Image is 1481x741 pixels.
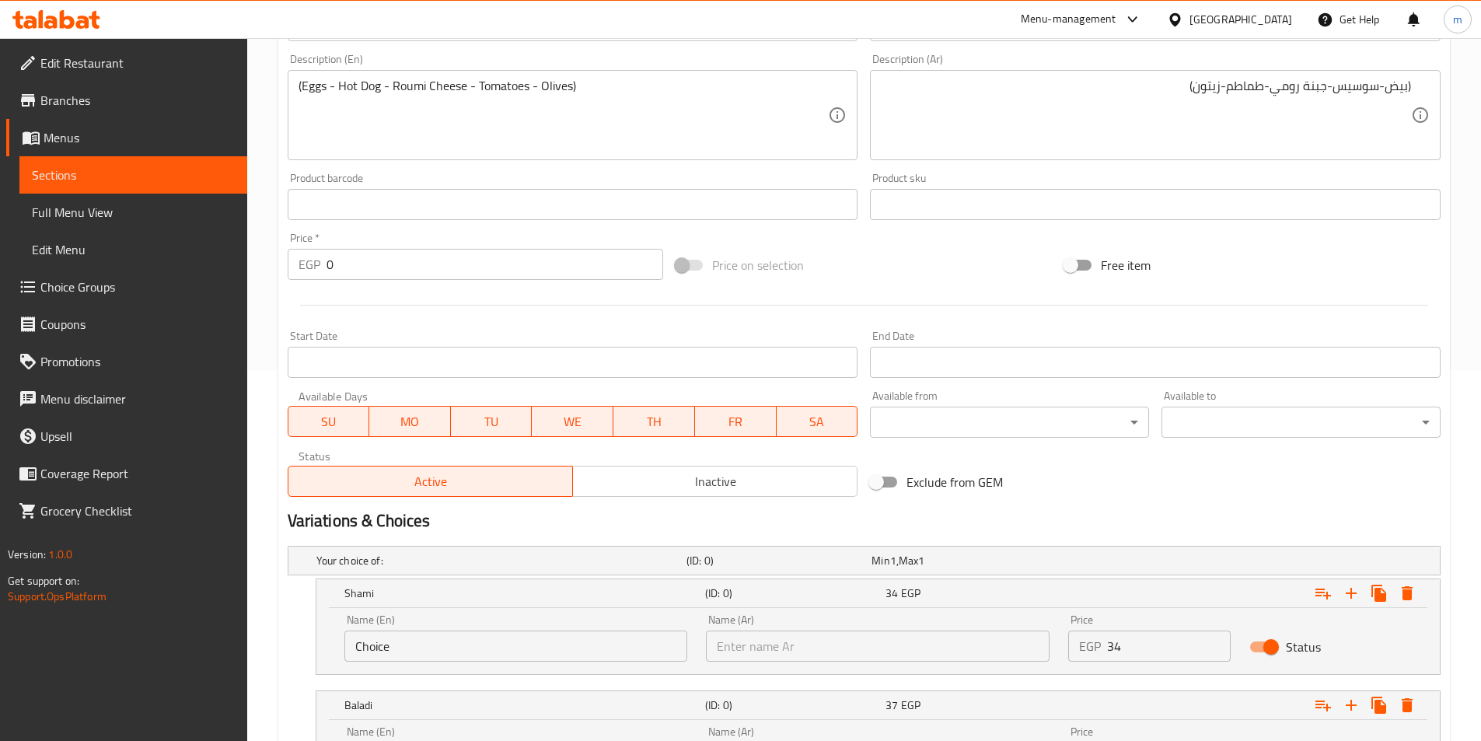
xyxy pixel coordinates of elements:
[1079,637,1101,655] p: EGP
[40,315,235,334] span: Coupons
[706,631,1050,662] input: Enter name Ar
[6,119,247,156] a: Menus
[885,695,898,715] span: 37
[288,509,1441,533] h2: Variations & Choices
[316,691,1440,719] div: Expand
[316,553,680,568] h5: Your choice of:
[777,406,858,437] button: SA
[1309,579,1337,607] button: Add choice group
[6,44,247,82] a: Edit Restaurant
[1393,691,1421,719] button: Delete Baladi
[457,411,526,433] span: TU
[288,466,573,497] button: Active
[295,470,567,493] span: Active
[890,551,896,571] span: 1
[375,411,445,433] span: MO
[870,189,1441,220] input: Please enter product sku
[705,697,879,713] h5: (ID: 0)
[369,406,451,437] button: MO
[538,411,607,433] span: WE
[327,249,664,280] input: Please enter price
[32,203,235,222] span: Full Menu View
[344,697,699,713] h5: Baladi
[705,585,879,601] h5: (ID: 0)
[344,585,699,601] h5: Shami
[906,473,1003,491] span: Exclude from GEM
[1161,407,1441,438] div: ​
[579,470,851,493] span: Inactive
[288,189,858,220] input: Please enter product barcode
[6,380,247,418] a: Menu disclaimer
[701,411,770,433] span: FR
[6,306,247,343] a: Coupons
[1101,256,1151,274] span: Free item
[6,455,247,492] a: Coverage Report
[613,406,695,437] button: TH
[918,551,924,571] span: 1
[40,278,235,296] span: Choice Groups
[19,231,247,268] a: Edit Menu
[40,352,235,371] span: Promotions
[344,631,688,662] input: Enter name En
[871,553,1050,568] div: ,
[40,390,235,408] span: Menu disclaimer
[288,547,1440,575] div: Expand
[899,551,918,571] span: Max
[532,406,613,437] button: WE
[1286,638,1321,656] span: Status
[40,54,235,72] span: Edit Restaurant
[40,427,235,446] span: Upsell
[40,464,235,483] span: Coverage Report
[901,695,920,715] span: EGP
[40,91,235,110] span: Branches
[48,544,72,564] span: 1.0.0
[686,553,865,568] h5: (ID: 0)
[288,406,370,437] button: SU
[19,194,247,231] a: Full Menu View
[1107,631,1231,662] input: Please enter price
[295,411,364,433] span: SU
[299,255,320,274] p: EGP
[871,551,889,571] span: Min
[32,166,235,184] span: Sections
[1453,11,1462,28] span: m
[32,240,235,259] span: Edit Menu
[1021,10,1116,29] div: Menu-management
[620,411,689,433] span: TH
[6,418,247,455] a: Upsell
[44,128,235,147] span: Menus
[572,466,858,497] button: Inactive
[8,544,46,564] span: Version:
[451,406,533,437] button: TU
[8,586,107,606] a: Support.OpsPlatform
[1189,11,1292,28] div: [GEOGRAPHIC_DATA]
[885,583,898,603] span: 34
[712,256,804,274] span: Price on selection
[1337,691,1365,719] button: Add new choice
[783,411,852,433] span: SA
[6,268,247,306] a: Choice Groups
[8,571,79,591] span: Get support on:
[316,579,1440,607] div: Expand
[870,407,1149,438] div: ​
[6,82,247,119] a: Branches
[40,502,235,520] span: Grocery Checklist
[6,343,247,380] a: Promotions
[1309,691,1337,719] button: Add choice group
[6,492,247,530] a: Grocery Checklist
[901,583,920,603] span: EGP
[695,406,777,437] button: FR
[19,156,247,194] a: Sections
